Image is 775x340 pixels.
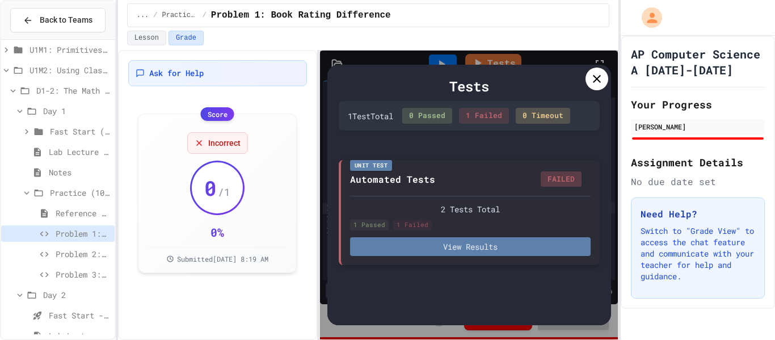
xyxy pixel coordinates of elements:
[339,76,600,96] div: Tests
[204,177,217,199] span: 0
[211,9,391,22] span: Problem 1: Book Rating Difference
[459,108,509,124] div: 1 Failed
[177,254,268,263] span: Submitted [DATE] 8:19 AM
[631,46,765,78] h1: AP Computer Science A [DATE]-[DATE]
[56,268,110,280] span: Problem 3: Library Growth
[348,110,393,122] div: 1 Test Total
[516,108,570,124] div: 0 Timeout
[10,8,106,32] button: Back to Teams
[641,225,755,282] p: Switch to "Grade View" to access the chat feature and communicate with your teacher for help and ...
[36,85,110,96] span: D1-2: The Math Class
[402,108,452,124] div: 0 Passed
[631,175,765,188] div: No due date set
[203,11,207,20] span: /
[350,173,435,186] div: Automated Tests
[631,96,765,112] h2: Your Progress
[630,5,665,31] div: My Account
[218,184,230,200] span: / 1
[30,44,110,56] span: U1M1: Primitives, Variables, Basic I/O
[350,237,591,256] button: View Results
[49,166,110,178] span: Notes
[30,64,110,76] span: U1M2: Using Classes and Objects
[634,121,761,132] div: [PERSON_NAME]
[153,11,157,20] span: /
[541,171,582,187] div: FAILED
[56,207,110,219] span: Reference link
[350,220,389,230] div: 1 Passed
[43,289,110,301] span: Day 2
[127,31,166,45] button: Lesson
[40,14,92,26] span: Back to Teams
[393,220,432,230] div: 1 Failed
[49,309,110,321] span: Fast Start - Quiz
[169,31,204,45] button: Grade
[56,248,110,260] span: Problem 2: Page Count Comparison
[137,11,149,20] span: ...
[350,160,393,171] div: Unit Test
[56,228,110,240] span: Problem 1: Book Rating Difference
[210,224,224,240] div: 0 %
[641,207,755,221] h3: Need Help?
[43,105,110,117] span: Day 1
[49,146,110,158] span: Lab Lecture (15 mins)
[201,107,234,121] div: Score
[350,203,591,215] div: 2 Tests Total
[50,125,110,137] span: Fast Start (15 mins)
[149,68,204,79] span: Ask for Help
[162,11,198,20] span: Practice (10 mins)
[50,187,110,199] span: Practice (10 mins)
[208,137,241,149] span: Incorrect
[631,154,765,170] h2: Assignment Details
